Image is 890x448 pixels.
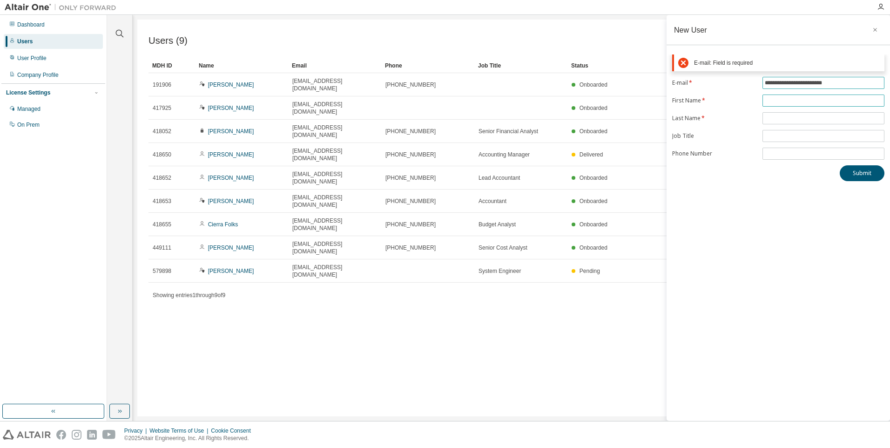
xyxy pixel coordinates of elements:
[580,175,607,181] span: Onboarded
[580,198,607,204] span: Onboarded
[479,197,506,205] span: Accountant
[580,81,607,88] span: Onboarded
[479,221,516,228] span: Budget Analyst
[672,150,757,157] label: Phone Number
[153,104,171,112] span: 417925
[672,132,757,140] label: Job Title
[124,434,256,442] p: © 2025 Altair Engineering, Inc. All Rights Reserved.
[153,267,171,275] span: 579898
[17,38,33,45] div: Users
[17,71,59,79] div: Company Profile
[385,221,436,228] span: [PHONE_NUMBER]
[580,128,607,135] span: Onboarded
[479,244,527,251] span: Senior Cost Analyst
[153,81,171,88] span: 191906
[479,267,521,275] span: System Engineer
[580,268,600,274] span: Pending
[694,60,880,67] div: E-mail: Field is required
[479,128,538,135] span: Senior Financial Analyst
[153,128,171,135] span: 418052
[152,58,191,73] div: MDH ID
[674,26,707,34] div: New User
[385,151,436,158] span: [PHONE_NUMBER]
[72,430,81,440] img: instagram.svg
[208,268,254,274] a: [PERSON_NAME]
[124,427,149,434] div: Privacy
[153,292,225,299] span: Showing entries 1 through 9 of 9
[6,89,50,96] div: License Settings
[208,128,254,135] a: [PERSON_NAME]
[292,58,378,73] div: Email
[292,194,377,209] span: [EMAIL_ADDRESS][DOMAIN_NAME]
[208,244,254,251] a: [PERSON_NAME]
[149,427,211,434] div: Website Terms of Use
[3,430,51,440] img: altair_logo.svg
[208,221,238,228] a: Cierra Folks
[385,244,436,251] span: [PHONE_NUMBER]
[5,3,121,12] img: Altair One
[148,35,188,46] span: Users (9)
[292,240,377,255] span: [EMAIL_ADDRESS][DOMAIN_NAME]
[153,174,171,182] span: 418652
[571,58,826,73] div: Status
[478,58,564,73] div: Job Title
[292,264,377,278] span: [EMAIL_ADDRESS][DOMAIN_NAME]
[385,58,471,73] div: Phone
[17,121,40,129] div: On Prem
[292,124,377,139] span: [EMAIL_ADDRESS][DOMAIN_NAME]
[385,128,436,135] span: [PHONE_NUMBER]
[385,81,436,88] span: [PHONE_NUMBER]
[580,244,607,251] span: Onboarded
[153,151,171,158] span: 418650
[208,105,254,111] a: [PERSON_NAME]
[580,221,607,228] span: Onboarded
[17,54,47,62] div: User Profile
[479,174,520,182] span: Lead Accountant
[672,79,757,87] label: E-mail
[580,105,607,111] span: Onboarded
[208,175,254,181] a: [PERSON_NAME]
[208,81,254,88] a: [PERSON_NAME]
[199,58,284,73] div: Name
[385,174,436,182] span: [PHONE_NUMBER]
[292,147,377,162] span: [EMAIL_ADDRESS][DOMAIN_NAME]
[102,430,116,440] img: youtube.svg
[56,430,66,440] img: facebook.svg
[211,427,256,434] div: Cookie Consent
[672,97,757,104] label: First Name
[672,115,757,122] label: Last Name
[208,151,254,158] a: [PERSON_NAME]
[153,221,171,228] span: 418655
[292,170,377,185] span: [EMAIL_ADDRESS][DOMAIN_NAME]
[17,105,40,113] div: Managed
[208,198,254,204] a: [PERSON_NAME]
[292,217,377,232] span: [EMAIL_ADDRESS][DOMAIN_NAME]
[479,151,530,158] span: Accounting Manager
[87,430,97,440] img: linkedin.svg
[840,165,884,181] button: Submit
[580,151,603,158] span: Delivered
[17,21,45,28] div: Dashboard
[292,101,377,115] span: [EMAIL_ADDRESS][DOMAIN_NAME]
[153,244,171,251] span: 449111
[153,197,171,205] span: 418653
[385,197,436,205] span: [PHONE_NUMBER]
[292,77,377,92] span: [EMAIL_ADDRESS][DOMAIN_NAME]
